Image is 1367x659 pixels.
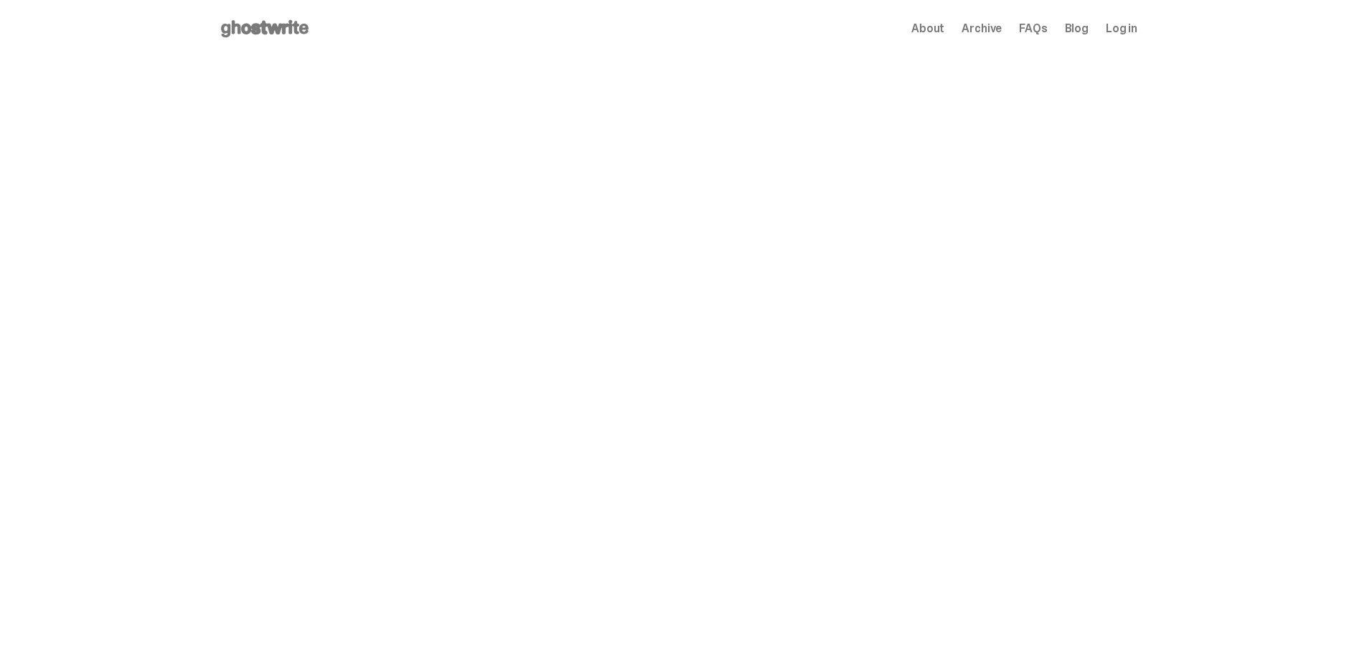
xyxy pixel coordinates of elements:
[962,23,1002,34] a: Archive
[1106,23,1137,34] a: Log in
[1065,23,1089,34] a: Blog
[911,23,944,34] a: About
[1019,23,1047,34] a: FAQs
